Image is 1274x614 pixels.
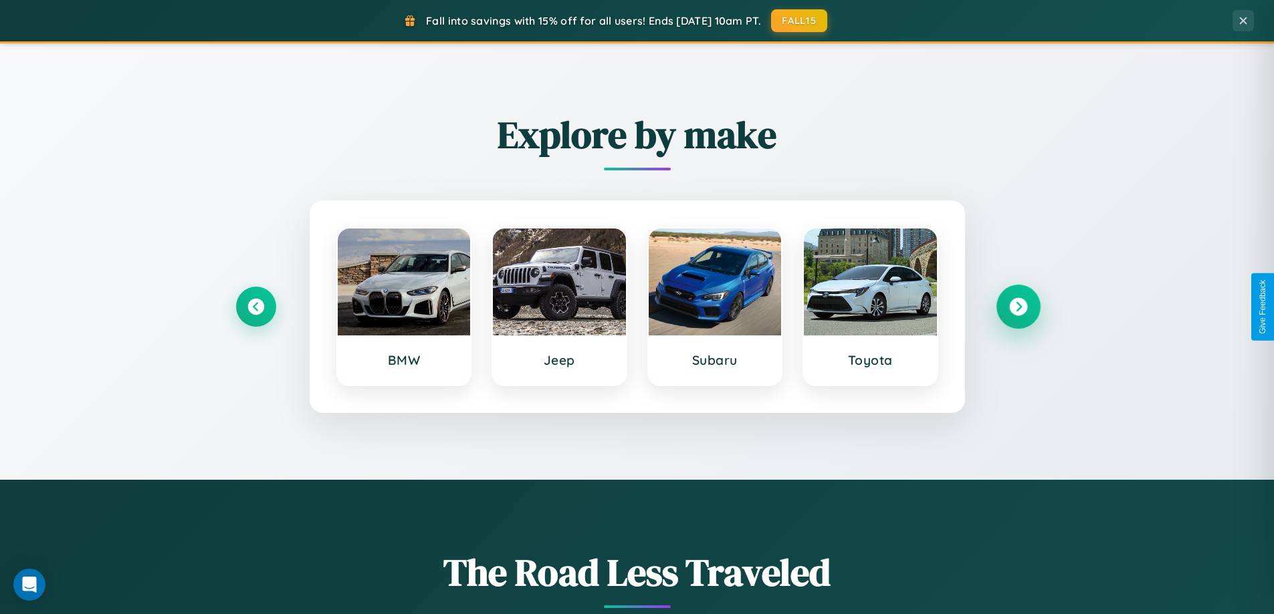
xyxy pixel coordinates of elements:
h3: Subaru [662,352,768,368]
h3: BMW [351,352,457,368]
button: FALL15 [771,9,827,32]
div: Give Feedback [1258,280,1267,334]
div: Open Intercom Messenger [13,569,45,601]
h1: The Road Less Traveled [236,547,1039,598]
h3: Toyota [817,352,924,368]
h3: Jeep [506,352,613,368]
h2: Explore by make [236,109,1039,160]
span: Fall into savings with 15% off for all users! Ends [DATE] 10am PT. [426,14,761,27]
